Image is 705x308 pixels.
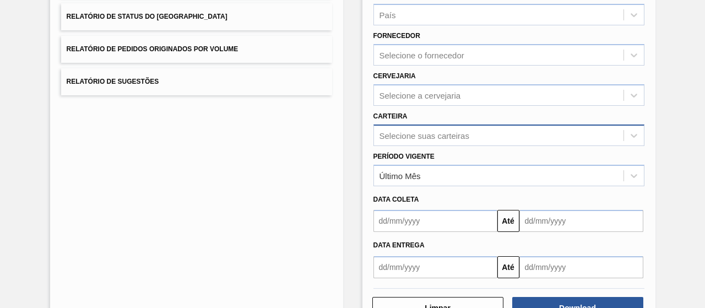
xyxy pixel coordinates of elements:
[497,210,519,232] button: Até
[61,68,332,95] button: Relatório de Sugestões
[379,90,461,100] div: Selecione a cervejaria
[61,3,332,30] button: Relatório de Status do [GEOGRAPHIC_DATA]
[67,45,238,53] span: Relatório de Pedidos Originados por Volume
[497,256,519,278] button: Até
[67,13,227,20] span: Relatório de Status do [GEOGRAPHIC_DATA]
[373,241,425,249] span: Data entrega
[373,210,497,232] input: dd/mm/yyyy
[379,10,396,20] div: País
[379,171,421,180] div: Último Mês
[373,196,419,203] span: Data coleta
[373,72,416,80] label: Cervejaria
[373,153,435,160] label: Período Vigente
[379,131,469,140] div: Selecione suas carteiras
[373,32,420,40] label: Fornecedor
[519,256,643,278] input: dd/mm/yyyy
[373,256,497,278] input: dd/mm/yyyy
[373,112,408,120] label: Carteira
[379,51,464,60] div: Selecione o fornecedor
[519,210,643,232] input: dd/mm/yyyy
[67,78,159,85] span: Relatório de Sugestões
[61,36,332,63] button: Relatório de Pedidos Originados por Volume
